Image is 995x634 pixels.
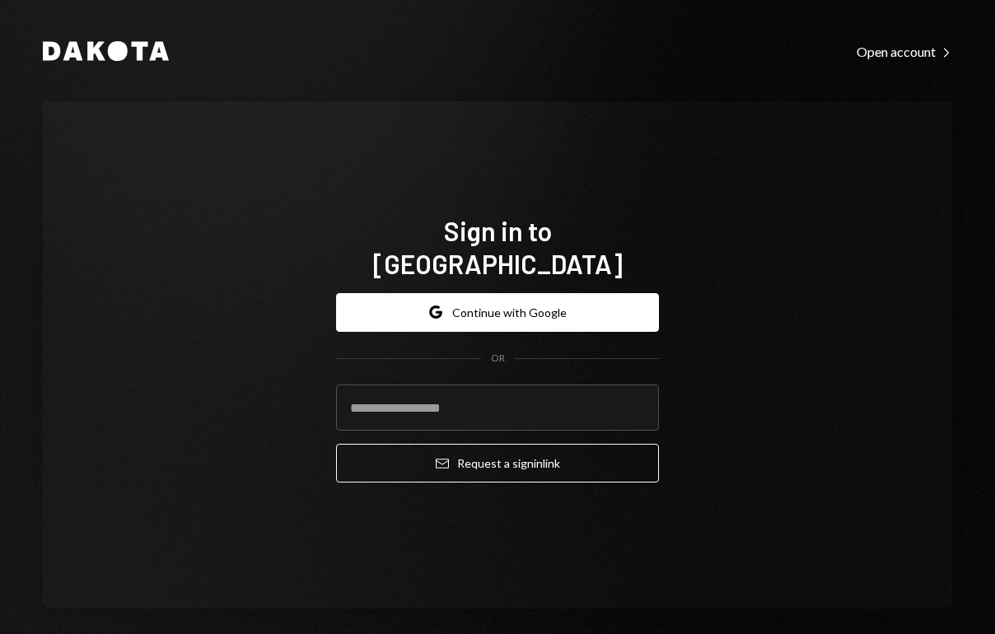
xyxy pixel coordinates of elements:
a: Open account [857,42,952,60]
div: OR [491,352,505,366]
button: Request a signinlink [336,444,659,482]
h1: Sign in to [GEOGRAPHIC_DATA] [336,214,659,280]
div: Open account [857,44,952,60]
button: Continue with Google [336,293,659,332]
